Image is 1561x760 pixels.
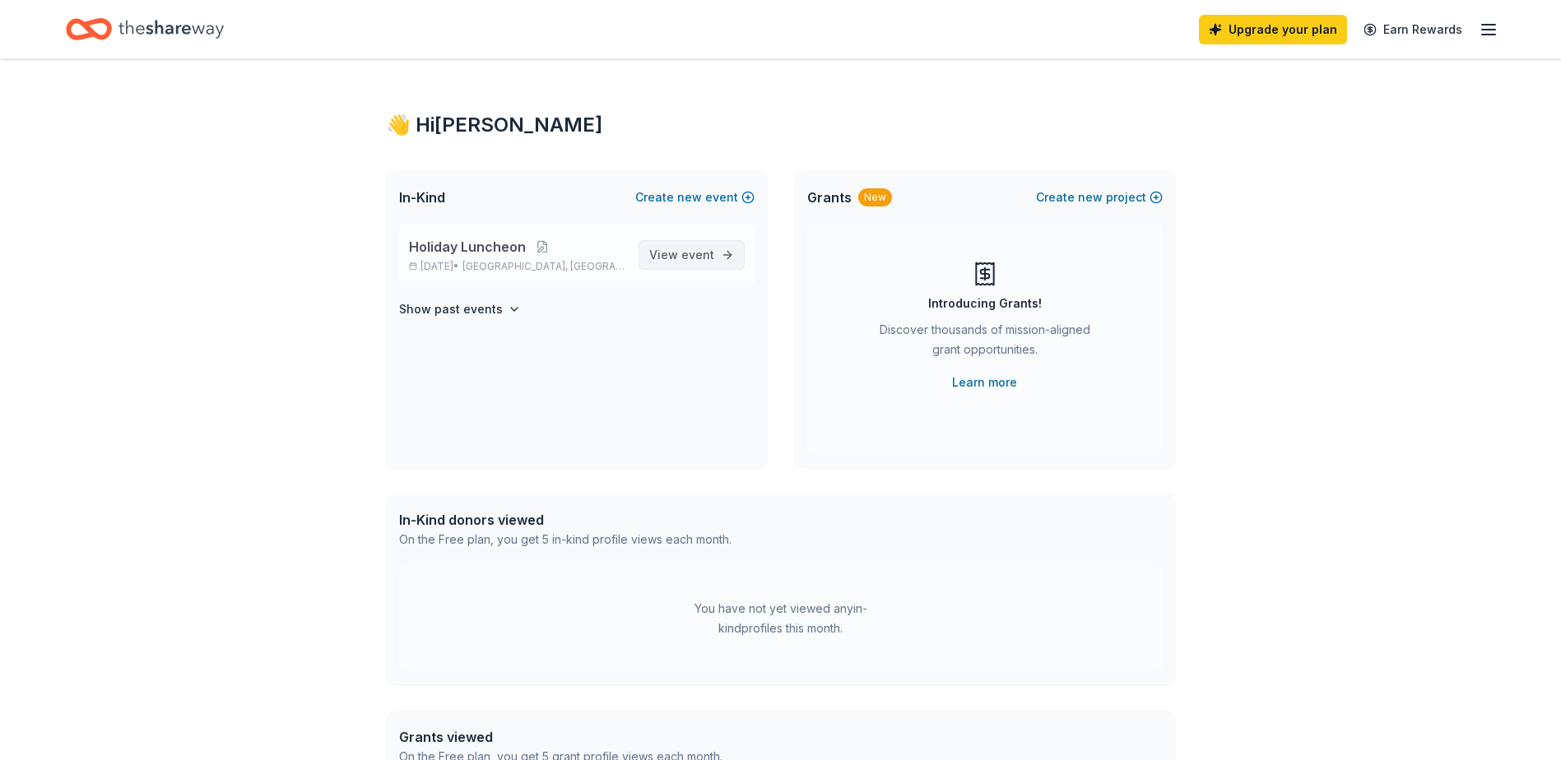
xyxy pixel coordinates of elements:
div: Discover thousands of mission-aligned grant opportunities. [873,320,1097,366]
div: New [858,188,892,206]
button: Show past events [399,299,521,319]
div: 👋 Hi [PERSON_NAME] [386,112,1176,138]
span: new [1078,188,1103,207]
span: Grants [807,188,852,207]
span: new [677,188,702,207]
span: event [681,248,714,262]
span: [GEOGRAPHIC_DATA], [GEOGRAPHIC_DATA] [462,260,625,273]
a: Home [66,10,224,49]
h4: Show past events [399,299,503,319]
a: Upgrade your plan [1199,15,1347,44]
span: Holiday Luncheon [409,237,526,257]
button: Createnewevent [635,188,755,207]
div: Introducing Grants! [928,294,1042,313]
span: In-Kind [399,188,445,207]
a: Earn Rewards [1354,15,1472,44]
button: Createnewproject [1036,188,1163,207]
p: [DATE] • [409,260,625,273]
a: View event [639,240,745,270]
div: In-Kind donors viewed [399,510,732,530]
a: Learn more [952,373,1017,392]
div: On the Free plan, you get 5 in-kind profile views each month. [399,530,732,549]
div: Grants viewed [399,727,722,747]
span: View [649,245,714,265]
div: You have not yet viewed any in-kind profiles this month. [678,599,884,638]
